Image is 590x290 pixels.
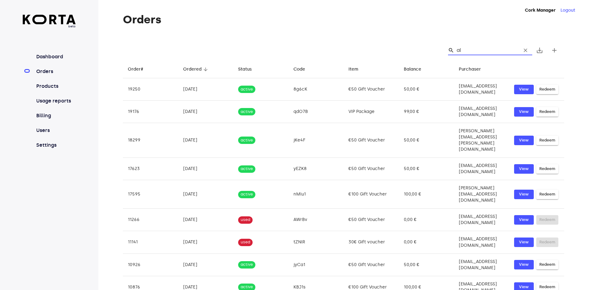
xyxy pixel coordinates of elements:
[289,101,344,123] td: qdO7B
[454,253,509,276] td: [EMAIL_ADDRESS][DOMAIN_NAME]
[238,239,253,245] span: used
[123,158,178,180] td: 17623
[536,107,558,117] button: Redeem
[514,164,534,174] a: View
[238,66,260,73] span: Status
[399,231,454,253] td: 0,00 €
[178,123,234,158] td: [DATE]
[399,180,454,209] td: 100,00 €
[514,260,534,269] button: View
[238,109,255,115] span: active
[519,44,532,57] button: Clear Search
[457,45,516,55] input: Search
[399,253,454,276] td: 50,00 €
[238,166,255,172] span: active
[289,78,344,101] td: 8g6cK
[35,53,76,60] a: Dashboard
[539,86,555,93] span: Redeem
[344,78,399,101] td: €50 Gift Voucher
[536,136,558,145] button: Redeem
[183,66,210,73] span: Ordered
[123,101,178,123] td: 19176
[448,47,454,53] span: Search
[238,191,255,197] span: active
[123,253,178,276] td: 10926
[547,43,562,58] button: Create new gift card
[536,260,558,269] button: Redeem
[344,180,399,209] td: €100 Gift Voucher
[344,231,399,253] td: 30€ Gift voucher
[293,66,305,73] div: Code
[348,66,366,73] span: Item
[517,239,531,246] span: View
[238,217,253,223] span: used
[183,66,202,73] div: Ordered
[454,209,509,231] td: [EMAIL_ADDRESS][DOMAIN_NAME]
[289,253,344,276] td: jyCa1
[238,284,255,290] span: active
[344,253,399,276] td: €50 Gift Voucher
[536,47,543,54] span: save_alt
[517,165,531,172] span: View
[238,262,255,268] span: active
[238,87,255,92] span: active
[128,66,143,73] div: Order#
[514,85,534,94] button: View
[289,209,344,231] td: AWrBv
[536,190,558,199] button: Redeem
[517,261,531,268] span: View
[123,14,564,26] h1: Orders
[404,66,429,73] span: Balance
[517,191,531,198] span: View
[522,47,529,53] span: clear
[514,107,534,117] button: View
[23,15,76,29] a: beta
[536,85,558,94] button: Redeem
[539,108,555,115] span: Redeem
[539,165,555,172] span: Redeem
[178,231,234,253] td: [DATE]
[532,43,547,58] button: Export
[454,123,509,158] td: [PERSON_NAME][EMAIL_ADDRESS][PERSON_NAME][DOMAIN_NAME]
[123,231,178,253] td: 11141
[35,141,76,149] a: Settings
[344,209,399,231] td: €50 Gift Voucher
[454,180,509,209] td: [PERSON_NAME][EMAIL_ADDRESS][DOMAIN_NAME]
[23,15,76,24] img: Korta
[517,108,531,115] span: View
[399,123,454,158] td: 50,00 €
[178,101,234,123] td: [DATE]
[23,24,76,29] span: beta
[123,180,178,209] td: 17595
[35,112,76,119] a: Billing
[517,86,531,93] span: View
[454,158,509,180] td: [EMAIL_ADDRESS][DOMAIN_NAME]
[348,66,358,73] div: Item
[344,123,399,158] td: €50 Gift Voucher
[514,238,534,247] button: View
[35,97,76,105] a: Usage reports
[289,123,344,158] td: jKe4F
[454,78,509,101] td: [EMAIL_ADDRESS][DOMAIN_NAME]
[536,164,558,174] button: Redeem
[289,158,344,180] td: yEZK8
[454,101,509,123] td: [EMAIL_ADDRESS][DOMAIN_NAME]
[399,158,454,180] td: 50,00 €
[289,180,344,209] td: nMlu1
[238,137,255,143] span: active
[128,66,151,73] span: Order#
[344,101,399,123] td: VIP Package
[539,261,555,268] span: Redeem
[123,78,178,101] td: 19250
[514,190,534,199] button: View
[178,78,234,101] td: [DATE]
[514,215,534,225] button: View
[560,7,575,14] button: Logout
[123,123,178,158] td: 18299
[399,101,454,123] td: 99,00 €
